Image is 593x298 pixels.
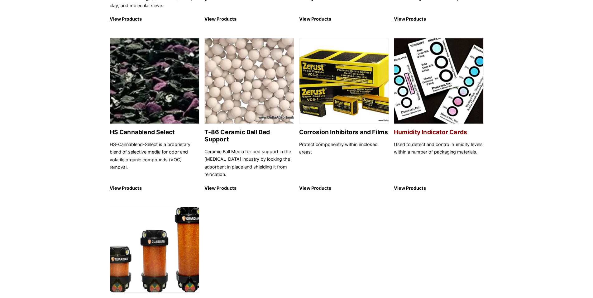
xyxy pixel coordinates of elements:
[110,38,199,192] a: HS Cannablend Select HS Cannablend Select HS-Cannablend-Select is a proprietary blend of selectiv...
[204,184,294,192] p: View Products
[204,15,294,23] p: View Products
[204,148,294,178] p: Ceramic Ball Media for bed support in the [MEDICAL_DATA] industry by locking the adsorbent in pla...
[299,141,389,178] p: Protect componentry within enclosed areas.
[110,38,199,124] img: HS Cannablend Select
[394,15,484,23] p: View Products
[204,38,294,192] a: T-86 Ceramic Ball Bed Support T-86 Ceramic Ball Bed Support Ceramic Ball Media for bed support in...
[204,129,294,143] h2: T-86 Ceramic Ball Bed Support
[394,38,483,124] img: Humidity Indicator Cards
[110,129,199,136] h2: HS Cannablend Select
[299,15,389,23] p: View Products
[299,184,389,192] p: View Products
[299,129,389,136] h2: Corrosion Inhibitors and Films
[110,141,199,178] p: HS-Cannablend-Select is a proprietary blend of selective media for odor and volatile organic comp...
[205,38,294,124] img: T-86 Ceramic Ball Bed Support
[110,184,199,192] p: View Products
[394,141,484,178] p: Used to detect and control humidity levels within a number of packaging materials.
[110,207,199,293] img: Desiccant Air Breathers
[110,15,199,23] p: View Products
[299,38,389,124] img: Corrosion Inhibitors and Films
[394,38,484,192] a: Humidity Indicator Cards Humidity Indicator Cards Used to detect and control humidity levels with...
[299,38,389,192] a: Corrosion Inhibitors and Films Corrosion Inhibitors and Films Protect componentry within enclosed...
[394,129,484,136] h2: Humidity Indicator Cards
[394,184,484,192] p: View Products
